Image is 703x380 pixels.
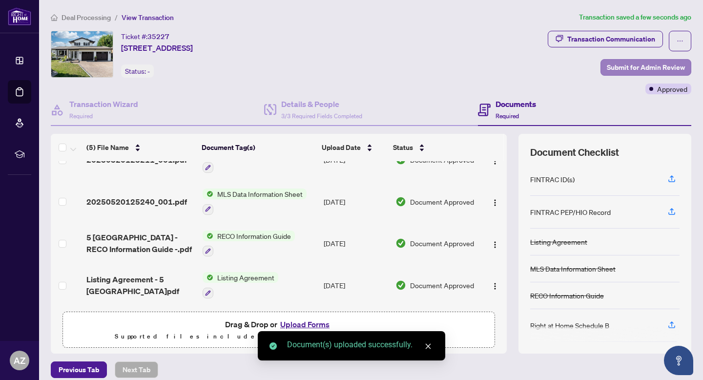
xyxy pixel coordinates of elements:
th: (5) File Name [83,134,198,161]
span: Approved [657,84,687,94]
span: Submit for Admin Review [607,60,685,75]
img: Status Icon [203,272,213,283]
button: Logo [487,277,503,293]
span: 35227 [147,32,169,41]
button: Open asap [664,346,693,375]
img: Logo [491,199,499,207]
span: Status [393,142,413,153]
div: Listing Agreement [530,236,587,247]
span: Listing Agreement - 5 [GEOGRAPHIC_DATA]pdf [86,274,195,297]
article: Transaction saved a few seconds ago [579,12,691,23]
span: close [425,343,432,350]
button: Status IconMLS Data Information Sheet [203,189,307,215]
div: FINTRAC PEP/HIO Record [530,207,611,217]
img: Document Status [395,196,406,207]
img: Logo [491,157,499,165]
th: Upload Date [318,134,389,161]
span: home [51,14,58,21]
p: Supported files include .PDF, .JPG, .JPEG, .PNG under 25 MB [69,331,489,342]
span: View Transaction [122,13,174,22]
th: Document Tag(s) [198,134,318,161]
button: Status IconRECO Information Guide [203,231,295,257]
img: Status Icon [203,189,213,199]
div: FINTRAC ID(s) [530,174,575,185]
button: Logo [487,194,503,210]
span: ellipsis [677,38,683,44]
span: Upload Date [322,142,361,153]
span: AZ [14,354,25,367]
button: Submit for Admin Review [600,59,691,76]
div: Transaction Communication [567,31,655,47]
button: Logo [487,235,503,251]
span: 3/3 Required Fields Completed [281,112,362,120]
div: RECO Information Guide [530,290,604,301]
span: RECO Information Guide [213,231,295,241]
span: Drag & Drop orUpload FormsSupported files include .PDF, .JPG, .JPEG, .PNG under25MB [63,312,495,348]
span: MLS Data Information Sheet [213,189,307,199]
button: Previous Tab [51,361,107,378]
div: MLS Data Information Sheet [530,263,616,274]
span: Document Checklist [530,146,619,159]
span: Required [69,112,93,120]
li: / [115,12,118,23]
h4: Details & People [281,98,362,110]
span: 5 [GEOGRAPHIC_DATA] - RECO Information Guide -.pdf [86,232,195,255]
div: Status: [121,64,154,78]
span: Required [496,112,519,120]
span: [STREET_ADDRESS] [121,42,193,54]
div: Right at Home Schedule B [530,320,609,331]
div: Document(s) uploaded successfully. [287,339,434,351]
span: Deal Processing [62,13,111,22]
th: Status [389,134,478,161]
button: Transaction Communication [548,31,663,47]
h4: Documents [496,98,536,110]
td: [DATE] [320,264,392,306]
a: Close [423,341,434,352]
img: Document Status [395,238,406,249]
td: [DATE] [320,181,392,223]
span: check-circle [269,342,277,350]
img: Status Icon [203,231,213,241]
span: Document Approved [410,280,474,291]
button: Next Tab [115,361,158,378]
span: 20250520125240_001.pdf [86,196,187,208]
td: [DATE] [320,223,392,265]
img: logo [8,7,31,25]
img: IMG-40729220_1.jpg [51,31,113,77]
span: - [147,67,150,76]
span: Listing Agreement [213,272,278,283]
span: Document Approved [410,196,474,207]
img: Logo [491,241,499,249]
h4: Transaction Wizard [69,98,138,110]
button: Status IconListing Agreement [203,272,278,298]
button: Upload Forms [277,318,332,331]
span: Document Approved [410,238,474,249]
div: Ticket #: [121,31,169,42]
span: Drag & Drop or [225,318,332,331]
span: (5) File Name [86,142,129,153]
img: Logo [491,282,499,290]
img: Document Status [395,280,406,291]
span: Previous Tab [59,362,99,378]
